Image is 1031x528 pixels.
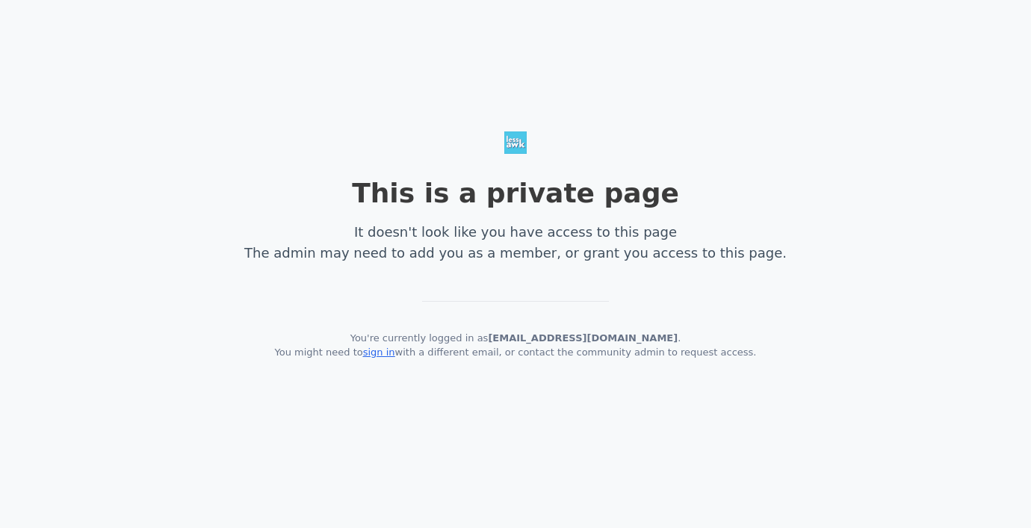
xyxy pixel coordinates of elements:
[350,332,681,344] span: You're currently logged in as .
[488,332,678,344] strong: [EMAIL_ADDRESS][DOMAIN_NAME]
[504,131,527,154] img: Less Awkward Hub logo
[363,347,395,358] a: sign in
[274,347,756,358] span: You might need to with a different email, or contact the community admin to request access.
[244,176,787,210] h1: This is a private page
[244,222,787,264] p: It doesn't look like you have access to this page The admin may need to add you as a member, or g...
